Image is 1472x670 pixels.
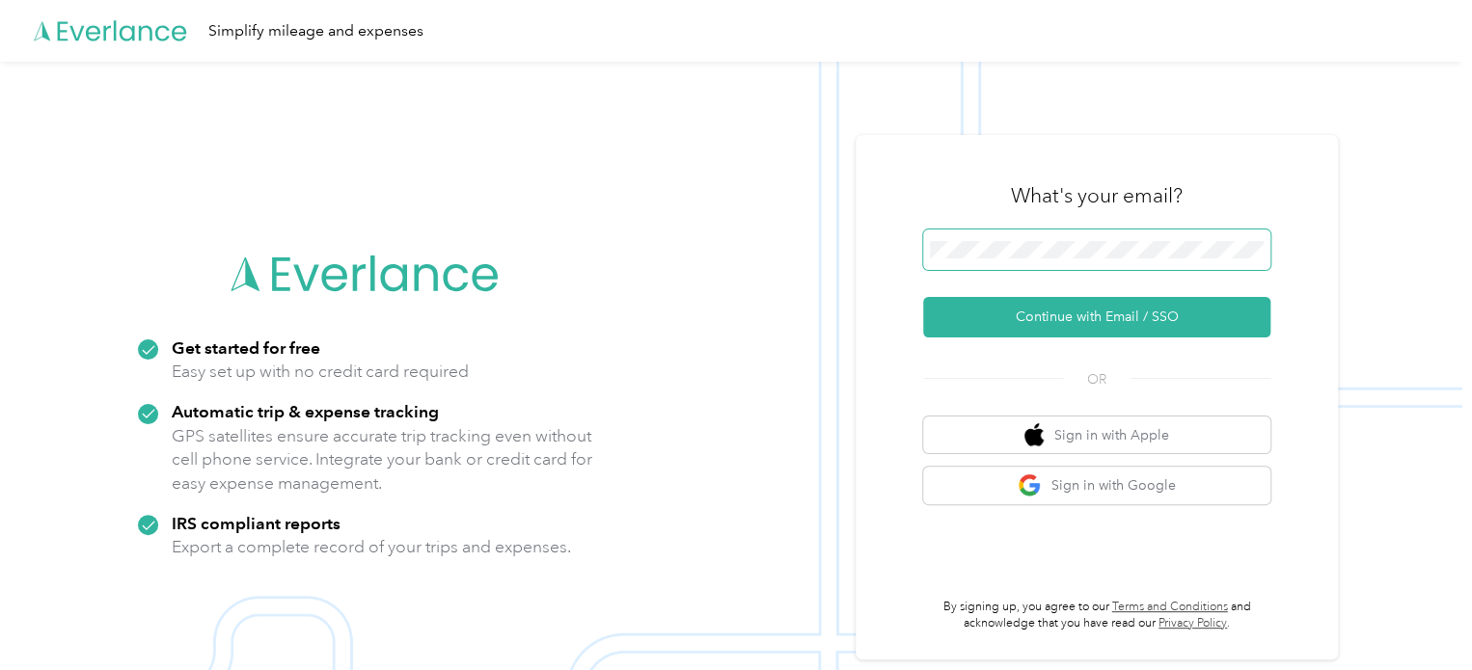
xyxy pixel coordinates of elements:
[923,599,1270,632] p: By signing up, you agree to our and acknowledge that you have read our .
[1024,423,1044,447] img: apple logo
[923,467,1270,504] button: google logoSign in with Google
[172,513,341,533] strong: IRS compliant reports
[172,360,469,384] p: Easy set up with no credit card required
[923,416,1270,454] button: apple logoSign in with Apple
[172,424,593,496] p: GPS satellites ensure accurate trip tracking even without cell phone service. Integrate your bank...
[1063,369,1131,389] span: OR
[1112,600,1228,614] a: Terms and Conditions
[172,337,320,358] strong: Get started for free
[1159,616,1227,630] a: Privacy Policy
[172,401,439,421] strong: Automatic trip & expense tracking
[208,19,423,43] div: Simplify mileage and expenses
[172,535,571,559] p: Export a complete record of your trips and expenses.
[923,297,1270,337] button: Continue with Email / SSO
[1018,473,1042,497] img: google logo
[1011,182,1183,209] h3: What's your email?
